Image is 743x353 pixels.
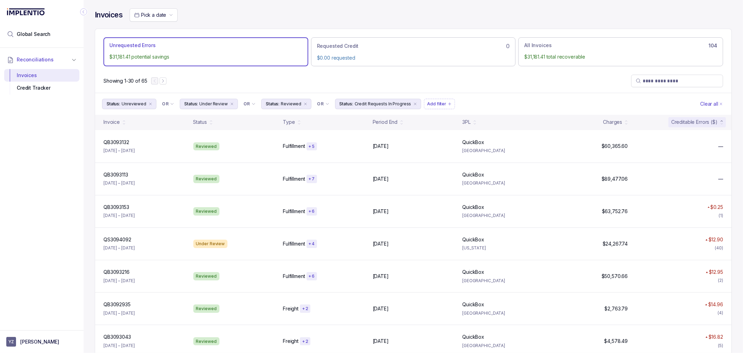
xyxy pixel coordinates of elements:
[524,42,551,49] p: All Invoices
[373,175,389,182] p: [DATE]
[283,338,299,345] p: Freight
[159,99,177,109] button: Filter Chip Connector undefined
[107,100,120,107] p: Status:
[243,101,250,107] p: OR
[709,269,723,276] p: $12.95
[335,99,421,109] button: Filter Chip Credit Requests In Progress
[4,52,79,67] button: Reconciliations
[462,342,544,349] p: [GEOGRAPHIC_DATA]
[602,273,628,280] p: $50,570.66
[103,269,130,276] p: QB3093216
[103,333,131,340] p: QB3093043
[317,101,324,107] p: OR
[718,175,723,182] span: —
[103,171,128,178] p: QB3093113
[266,100,279,107] p: Status:
[705,336,707,338] img: red pointer upwards
[302,306,308,311] p: + 2
[95,10,123,20] h4: Invoices
[605,305,628,312] p: $2,763.79
[718,309,723,316] div: (4)
[412,101,418,107] div: remove content
[193,272,219,280] div: Reviewed
[427,100,446,107] p: Add filter
[283,175,305,182] p: Fulfillment
[180,99,238,109] button: Filter Chip Under Review
[373,338,389,345] p: [DATE]
[462,245,544,251] p: [US_STATE]
[193,337,219,346] div: Reviewed
[193,175,219,183] div: Reviewed
[373,143,389,150] p: [DATE]
[103,119,120,126] div: Invoice
[462,277,544,284] p: [GEOGRAPHIC_DATA]
[10,82,74,94] div: Credit Tracker
[705,239,707,241] img: red pointer upwards
[603,119,622,126] div: Charges
[709,236,723,243] p: $12.90
[671,119,718,126] div: Creditable Errors ($)
[711,204,723,211] p: $0.25
[283,208,305,215] p: Fulfillment
[462,301,484,308] p: QuickBox
[700,100,718,107] p: Clear all
[317,42,510,50] div: 0
[373,240,389,247] p: [DATE]
[20,338,59,345] p: [PERSON_NAME]
[602,175,628,182] p: $89,477.06
[281,100,301,107] p: Reviewed
[79,8,88,16] div: Collapse Icon
[462,269,484,276] p: QuickBox
[17,56,54,63] span: Reconciliations
[462,139,484,146] p: QuickBox
[309,241,315,247] p: + 4
[340,100,353,107] p: Status:
[317,43,359,50] p: Requested Credit
[462,212,544,219] p: [GEOGRAPHIC_DATA]
[462,310,544,317] p: [GEOGRAPHIC_DATA]
[373,208,389,215] p: [DATE]
[462,204,484,211] p: QuickBox
[718,143,723,150] span: —
[199,100,228,107] p: Under Review
[102,99,156,109] button: Filter Chip Unreviewed
[373,305,389,312] p: [DATE]
[705,304,707,306] img: red pointer upwards
[103,212,135,219] p: [DATE] – [DATE]
[424,99,455,109] button: Filter Chip Add filter
[604,338,628,345] p: $4,578.49
[193,305,219,313] div: Reviewed
[241,99,258,109] button: Filter Chip Connector undefined
[193,119,207,126] div: Status
[109,42,155,49] p: Unrequested Errors
[103,77,147,84] div: Remaining page entries
[103,236,131,243] p: QS3094092
[709,333,723,340] p: $16.82
[103,277,135,284] p: [DATE] – [DATE]
[103,77,147,84] p: Showing 1-30 of 65
[314,99,332,109] button: Filter Chip Connector undefined
[462,333,484,340] p: QuickBox
[193,142,219,151] div: Reviewed
[603,240,628,247] p: $24,267.74
[462,180,544,187] p: [GEOGRAPHIC_DATA]
[122,100,146,107] p: Unreviewed
[243,101,256,107] li: Filter Chip Connector undefined
[309,209,315,214] p: + 6
[10,69,74,82] div: Invoices
[317,101,329,107] li: Filter Chip Connector undefined
[718,277,723,284] div: (2)
[103,180,135,187] p: [DATE] – [DATE]
[709,43,717,48] h6: 104
[6,337,77,347] button: User initials[PERSON_NAME]
[302,339,308,344] p: + 2
[283,119,295,126] div: Type
[261,99,311,109] li: Filter Chip Reviewed
[706,271,708,273] img: red pointer upwards
[193,240,228,248] div: Under Review
[309,144,315,149] p: + 5
[303,101,308,107] div: remove content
